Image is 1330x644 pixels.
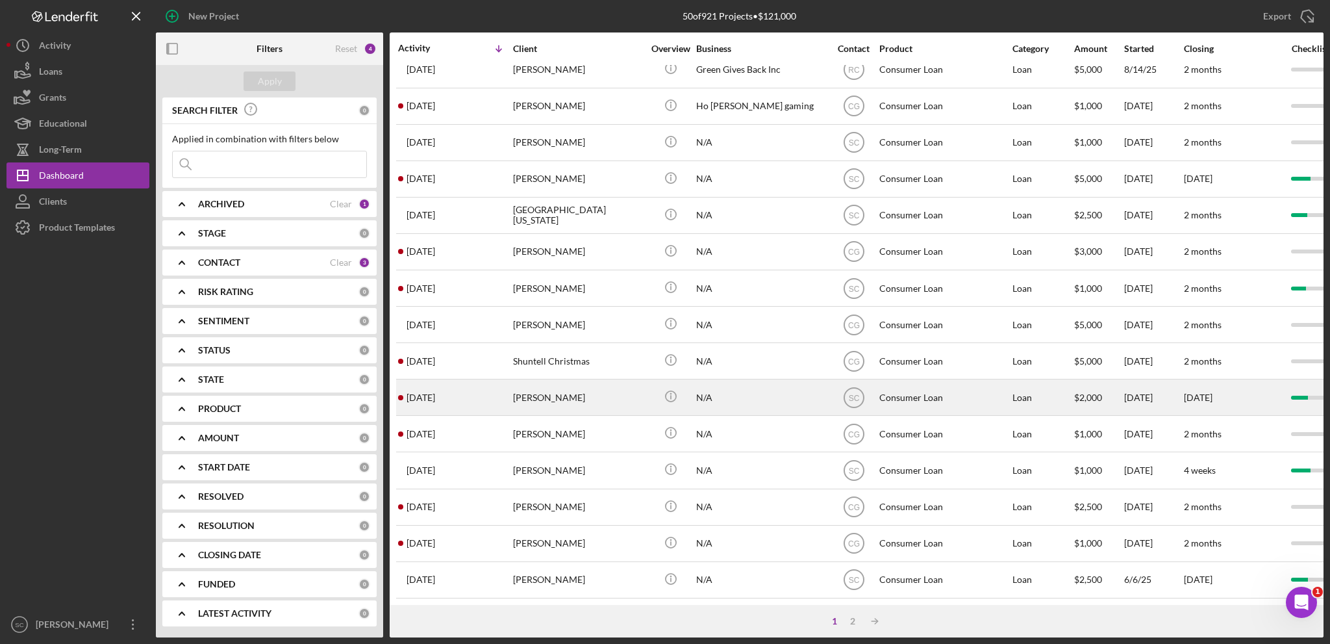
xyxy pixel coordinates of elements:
div: $5,000 [1074,344,1123,378]
div: N/A [696,162,826,196]
div: [PERSON_NAME] [513,453,643,487]
time: 2 months [1184,209,1222,220]
div: Started [1124,44,1183,54]
div: New Project [188,3,239,29]
div: N/A [696,125,826,160]
text: CG [848,430,860,439]
div: Consumer Loan [879,526,1009,561]
div: [DATE] [1124,235,1183,269]
text: SC [848,211,859,220]
div: Consumer Loan [879,490,1009,524]
div: $1,000 [1074,417,1123,451]
div: [PERSON_NAME] [513,490,643,524]
b: SENTIMENT [198,316,249,326]
div: Consumer Loan [879,563,1009,597]
text: CG [848,102,860,111]
time: 2 months [1184,136,1222,148]
button: Export [1250,3,1324,29]
text: CG [848,320,860,329]
div: Ho [PERSON_NAME] gaming [696,89,826,123]
text: RC [848,66,860,75]
div: [DATE] [1124,380,1183,415]
div: 1 [358,198,370,210]
div: N/A [696,563,826,597]
time: 2 months [1184,283,1222,294]
b: RESOLVED [198,491,244,502]
div: [DATE] [1124,307,1183,342]
div: [PERSON_NAME] [513,526,643,561]
div: Consumer Loan [879,198,1009,233]
div: Export [1263,3,1291,29]
time: 2 months [1184,501,1222,512]
div: N/A [696,526,826,561]
div: Loan [1012,89,1073,123]
b: AMOUNT [198,433,239,443]
div: Loan [1012,344,1073,378]
div: $2,500 [1074,563,1123,597]
div: Category [1012,44,1073,54]
text: SC [848,138,859,148]
div: Loan [1012,453,1073,487]
div: [DATE] [1124,526,1183,561]
time: [DATE] [1184,173,1212,184]
a: Loans [6,58,149,84]
div: Product [879,44,1009,54]
div: N/A [696,271,826,305]
div: [DATE] [1124,125,1183,160]
div: Business [696,44,826,54]
div: Loan [1012,52,1073,86]
b: PRODUCT [198,404,241,414]
time: 2 months [1184,428,1222,439]
div: 4 [364,42,377,55]
button: Grants [6,84,149,110]
div: Consumer Loan [879,235,1009,269]
b: ARCHIVED [198,199,244,209]
div: [DATE] [1124,344,1183,378]
a: Product Templates [6,214,149,240]
div: Loan [1012,380,1073,415]
div: Reset [335,44,357,54]
div: 0 [358,403,370,415]
button: Clients [6,188,149,214]
div: Amount [1074,44,1123,54]
text: SC [15,621,23,628]
div: Loan [1012,526,1073,561]
div: Consumer Loan [879,125,1009,160]
b: SEARCH FILTER [172,105,238,116]
div: Loan [1012,162,1073,196]
div: Product Templates [39,214,115,244]
time: 2 months [1184,64,1222,75]
b: START DATE [198,462,250,472]
div: 3 [358,257,370,268]
text: CG [848,539,860,548]
b: STATE [198,374,224,385]
div: N/A [696,490,826,524]
a: Dashboard [6,162,149,188]
b: FUNDED [198,579,235,589]
text: SC [848,576,859,585]
div: 0 [358,315,370,327]
div: [DATE] [1124,198,1183,233]
div: 0 [358,491,370,502]
time: 2025-08-05 21:06 [407,574,435,585]
time: 2 months [1184,246,1222,257]
div: [PERSON_NAME] [513,307,643,342]
div: Loan [1012,563,1073,597]
div: Loans [39,58,62,88]
time: 2025-08-07 17:02 [407,502,435,512]
div: Consumer Loan [879,89,1009,123]
div: 0 [358,344,370,356]
div: Consumer Loan [879,162,1009,196]
div: [PERSON_NAME] [32,612,117,641]
b: STATUS [198,345,231,355]
div: 0 [358,461,370,473]
div: Activity [39,32,71,62]
b: CLOSING DATE [198,550,261,560]
div: Dashboard [39,162,84,192]
time: 2025-08-08 17:52 [407,356,435,367]
div: $3,000 [1074,235,1123,269]
button: Long-Term [6,136,149,162]
div: Loan [1012,235,1073,269]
